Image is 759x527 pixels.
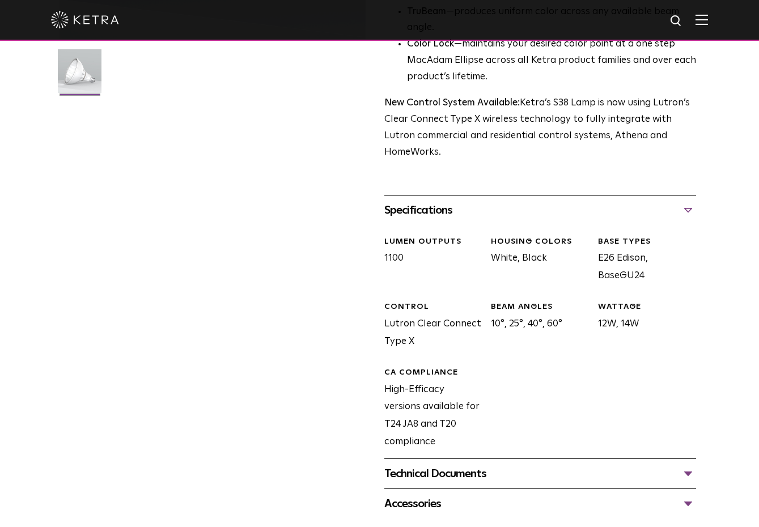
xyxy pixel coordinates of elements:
[491,301,590,313] div: BEAM ANGLES
[590,301,697,350] div: 12W, 14W
[669,14,684,28] img: search icon
[376,236,483,285] div: 1100
[384,98,520,108] strong: New Control System Available:
[384,236,483,248] div: LUMEN OUTPUTS
[491,236,590,248] div: HOUSING COLORS
[590,236,697,285] div: E26 Edison, BaseGU24
[58,49,101,101] img: S38-Lamp-Edison-2021-Web-Square
[376,301,483,350] div: Lutron Clear Connect Type X
[376,367,483,450] div: High-Efficacy versions available for T24 JA8 and T20 compliance
[384,495,697,513] div: Accessories
[384,465,697,483] div: Technical Documents
[407,36,697,86] li: —maintains your desired color point at a one step MacAdam Ellipse across all Ketra product famili...
[384,95,697,161] p: Ketra’s S38 Lamp is now using Lutron’s Clear Connect Type X wireless technology to fully integrat...
[482,236,590,285] div: White, Black
[384,367,483,379] div: CA Compliance
[384,201,697,219] div: Specifications
[696,14,708,25] img: Hamburger%20Nav.svg
[482,301,590,350] div: 10°, 25°, 40°, 60°
[598,236,697,248] div: BASE TYPES
[407,39,454,49] strong: Color Lock
[384,301,483,313] div: CONTROL
[598,301,697,313] div: WATTAGE
[51,11,119,28] img: ketra-logo-2019-white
